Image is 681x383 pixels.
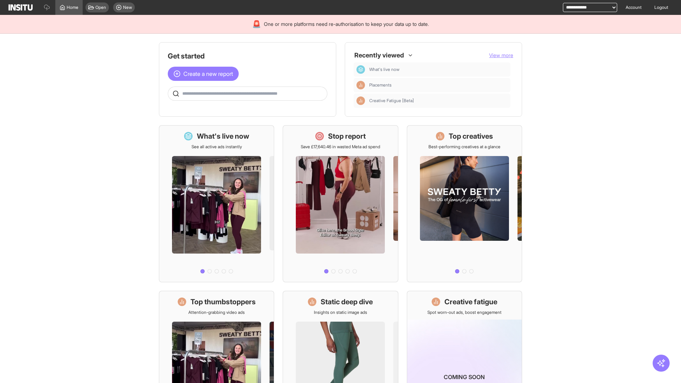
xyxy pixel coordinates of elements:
span: What's live now [369,67,508,72]
p: Attention-grabbing video ads [188,310,245,315]
span: Creative Fatigue [Beta] [369,98,414,104]
span: Placements [369,82,392,88]
span: Placements [369,82,508,88]
span: New [123,5,132,10]
h1: Top creatives [449,131,493,141]
p: See all active ads instantly [192,144,242,150]
h1: Get started [168,51,327,61]
span: What's live now [369,67,399,72]
span: Create a new report [183,70,233,78]
div: Dashboard [356,65,365,74]
h1: Static deep dive [321,297,373,307]
p: Insights on static image ads [314,310,367,315]
span: Home [67,5,78,10]
a: Top creativesBest-performing creatives at a glance [407,125,522,282]
div: Insights [356,96,365,105]
span: View more [489,52,513,58]
button: Create a new report [168,67,239,81]
h1: Top thumbstoppers [190,297,256,307]
a: What's live nowSee all active ads instantly [159,125,274,282]
a: Stop reportSave £17,640.46 in wasted Meta ad spend [283,125,398,282]
span: Open [95,5,106,10]
h1: Stop report [328,131,366,141]
div: Insights [356,81,365,89]
span: One or more platforms need re-authorisation to keep your data up to date. [264,21,429,28]
span: Creative Fatigue [Beta] [369,98,508,104]
button: View more [489,52,513,59]
div: 🚨 [252,19,261,29]
h1: What's live now [197,131,249,141]
p: Save £17,640.46 in wasted Meta ad spend [301,144,380,150]
p: Best-performing creatives at a glance [428,144,500,150]
img: Logo [9,4,33,11]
